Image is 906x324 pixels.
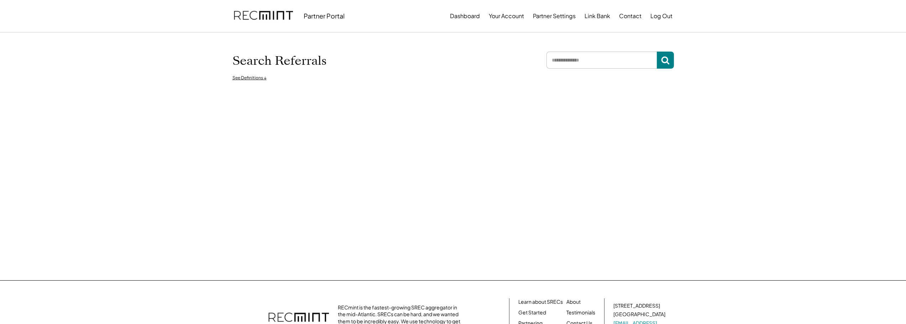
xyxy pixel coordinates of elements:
button: Contact [619,9,641,23]
div: [STREET_ADDRESS] [613,302,660,309]
button: Partner Settings [533,9,576,23]
a: Learn about SRECs [518,298,563,306]
img: recmint-logotype%403x.png [234,4,293,28]
div: Partner Portal [304,12,345,20]
a: Get Started [518,309,546,316]
button: Your Account [489,9,524,23]
a: Testimonials [566,309,595,316]
h1: Search Referrals [232,53,326,68]
div: [GEOGRAPHIC_DATA] [613,311,665,318]
a: About [566,298,581,306]
button: Log Out [650,9,672,23]
div: See Definitions ↓ [232,75,267,81]
button: Link Bank [585,9,610,23]
button: Dashboard [450,9,480,23]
